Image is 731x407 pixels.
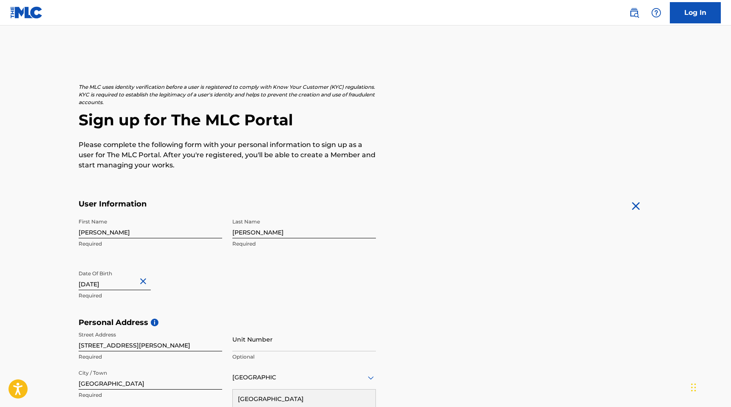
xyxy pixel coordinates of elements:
a: Public Search [626,4,643,21]
a: Log In [670,2,721,23]
h5: User Information [79,199,376,209]
div: Drag [691,375,696,400]
p: Required [79,292,222,300]
div: Help [648,4,665,21]
p: Required [79,240,222,248]
p: Required [79,391,222,399]
p: Optional [232,353,376,361]
h5: Personal Address [79,318,653,328]
img: help [651,8,661,18]
p: Please complete the following form with your personal information to sign up as a user for The ML... [79,140,376,170]
img: search [629,8,639,18]
span: i [151,319,158,326]
p: Required [232,240,376,248]
iframe: Chat Widget [689,366,731,407]
img: MLC Logo [10,6,43,19]
p: Required [79,353,222,361]
button: Close [138,269,151,294]
h2: Sign up for The MLC Portal [79,110,653,130]
p: The MLC uses identity verification before a user is registered to comply with Know Your Customer ... [79,83,376,106]
img: close [629,199,643,213]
